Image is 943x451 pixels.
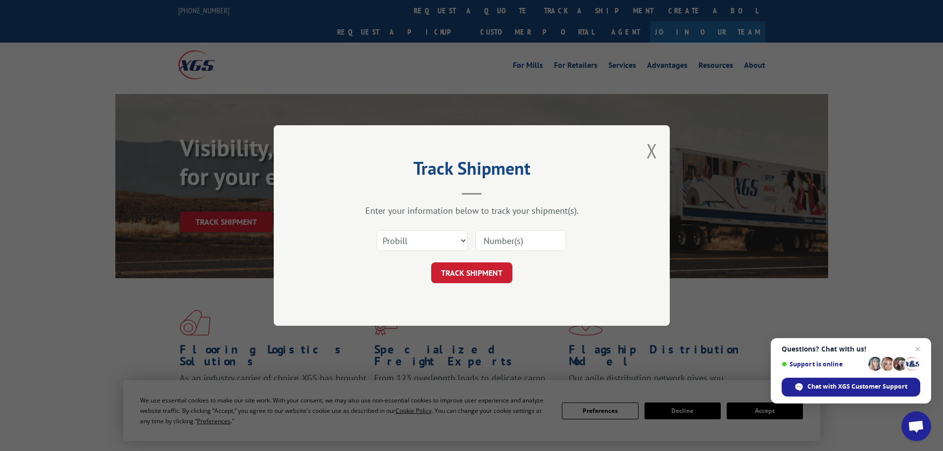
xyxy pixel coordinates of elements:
[475,230,566,251] input: Number(s)
[782,360,865,368] span: Support is online
[807,382,907,391] span: Chat with XGS Customer Support
[782,345,920,353] span: Questions? Chat with us!
[901,411,931,441] div: Open chat
[912,343,924,355] span: Close chat
[323,161,620,180] h2: Track Shipment
[431,262,512,283] button: TRACK SHIPMENT
[323,205,620,216] div: Enter your information below to track your shipment(s).
[782,378,920,397] div: Chat with XGS Customer Support
[646,138,657,164] button: Close modal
